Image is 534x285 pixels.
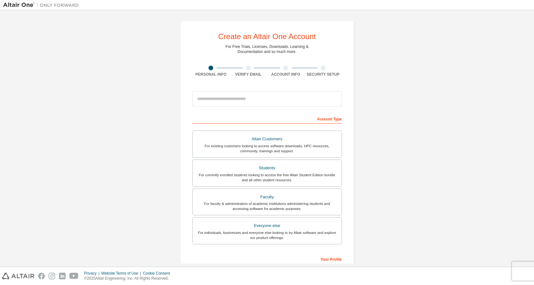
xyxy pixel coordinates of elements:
[2,273,34,279] img: altair_logo.svg
[84,271,101,276] div: Privacy
[304,72,342,77] div: Security Setup
[192,72,230,77] div: Personal Info
[38,273,45,279] img: facebook.svg
[197,135,338,143] div: Altair Customers
[143,271,173,276] div: Cookie Consent
[197,143,338,154] div: For existing customers looking to access software downloads, HPC resources, community, trainings ...
[197,172,338,183] div: For currently enrolled students looking to access the free Altair Student Edition bundle and all ...
[3,2,82,8] img: Altair One
[226,44,308,54] div: For Free Trials, Licenses, Downloads, Learning & Documentation and so much more.
[197,230,338,240] div: For individuals, businesses and everyone else looking to try Altair software and explore our prod...
[69,273,79,279] img: youtube.svg
[101,271,143,276] div: Website Terms of Use
[197,201,338,211] div: For faculty & administrators of academic institutions administering students and accessing softwa...
[192,113,342,124] div: Account Type
[192,254,342,264] div: Your Profile
[267,72,305,77] div: Account Info
[59,273,66,279] img: linkedin.svg
[197,193,338,201] div: Faculty
[49,273,55,279] img: instagram.svg
[84,276,174,281] p: © 2025 Altair Engineering, Inc. All Rights Reserved.
[197,221,338,230] div: Everyone else
[197,164,338,172] div: Students
[230,72,267,77] div: Verify Email
[218,33,316,40] div: Create an Altair One Account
